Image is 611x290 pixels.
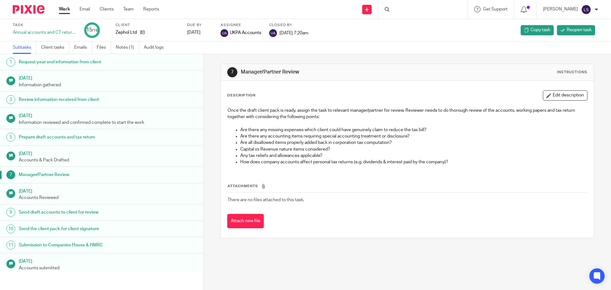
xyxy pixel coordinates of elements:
h1: Manager/Partner Review [19,170,138,180]
p: Accounts submitted [19,265,197,271]
a: Files [97,41,111,54]
h1: [DATE] [19,187,197,195]
p: Are there any accounting items requiring special accounting treatment or disclosure? [240,133,587,139]
p: [PERSON_NAME] [543,6,578,12]
div: [DATE] [187,29,213,36]
a: Reports [143,6,159,12]
span: Copy task [530,27,550,33]
a: Clients [100,6,114,12]
p: Any tax reliefs and allowances applicable? [240,152,587,159]
div: 15 [86,26,98,34]
h1: Send the client pack for client signature [19,224,138,234]
span: UKPA Accounts [230,30,261,36]
label: Task [13,23,76,28]
h1: Manager/Partner Review [241,69,421,75]
h1: Request year end information from client [19,57,138,67]
button: Edit description [543,90,587,101]
a: Emails [74,41,92,54]
label: Closed by [269,23,308,28]
img: Pixie [13,5,45,14]
div: 7 [227,67,237,77]
span: [DATE] 7:20am [279,31,308,35]
p: Zephol Ltd [116,29,137,36]
a: Audit logs [144,41,168,54]
a: Client tasks [41,41,69,54]
div: 1 [6,58,15,67]
div: 3 [6,95,15,104]
h1: [DATE] [19,74,197,81]
p: Once the draft client pack is ready, assign the task to relevant manager/partner for review. Revi... [228,107,587,120]
a: Subtasks [13,41,36,54]
span: Attachments [228,184,258,188]
a: Reopen task [557,25,595,35]
img: svg%3E [581,4,591,15]
label: Assignee [221,23,261,28]
a: Work [59,6,70,12]
p: Accounts & Pack Drafted [19,157,197,163]
small: /15 [92,29,98,32]
p: How does company accounts affect personal tax returns (e.g. dividends & interest paid by the comp... [240,159,587,165]
span: Get Support [483,7,508,11]
div: Annual accounts and CT return - Current [13,29,76,36]
p: Capital vs Revenue nature items considered? [240,146,587,152]
p: Information gathered [19,82,197,88]
span: There are no files attached to this task. [228,198,304,202]
img: svg%3E [221,29,228,37]
p: Description [227,93,256,98]
h1: [DATE] [19,149,197,157]
a: Copy task [521,25,554,35]
h1: Prepare draft accounts and tax return [19,132,138,142]
a: Team [123,6,134,12]
h1: Review information received from client [19,95,138,104]
p: Accounts Reviewed [19,195,197,201]
a: Notes (1) [116,41,139,54]
h1: [DATE] [19,111,197,119]
a: Email [80,6,90,12]
p: Are all disallowed items properly added back in corporation tax computation? [240,139,587,146]
label: Client [116,23,179,28]
p: Information reviewed and confirmed complete to start the work [19,119,197,126]
div: Instructions [557,70,587,75]
div: 7 [6,170,15,179]
div: 5 [6,133,15,142]
h1: Send draft accounts to client for review [19,208,138,217]
label: Due by [187,23,213,28]
button: Attach new file [227,214,264,228]
div: 10 [6,224,15,233]
h1: [DATE] [19,257,197,265]
div: 11 [6,241,15,250]
img: svg%3E [269,29,277,37]
p: Are there any missing expenses which client could have genuinely claim to reduce the tax bill? [240,127,587,133]
h1: Submission to Companies House & HMRC [19,240,138,250]
div: 9 [6,208,15,217]
span: Reopen task [567,27,592,33]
